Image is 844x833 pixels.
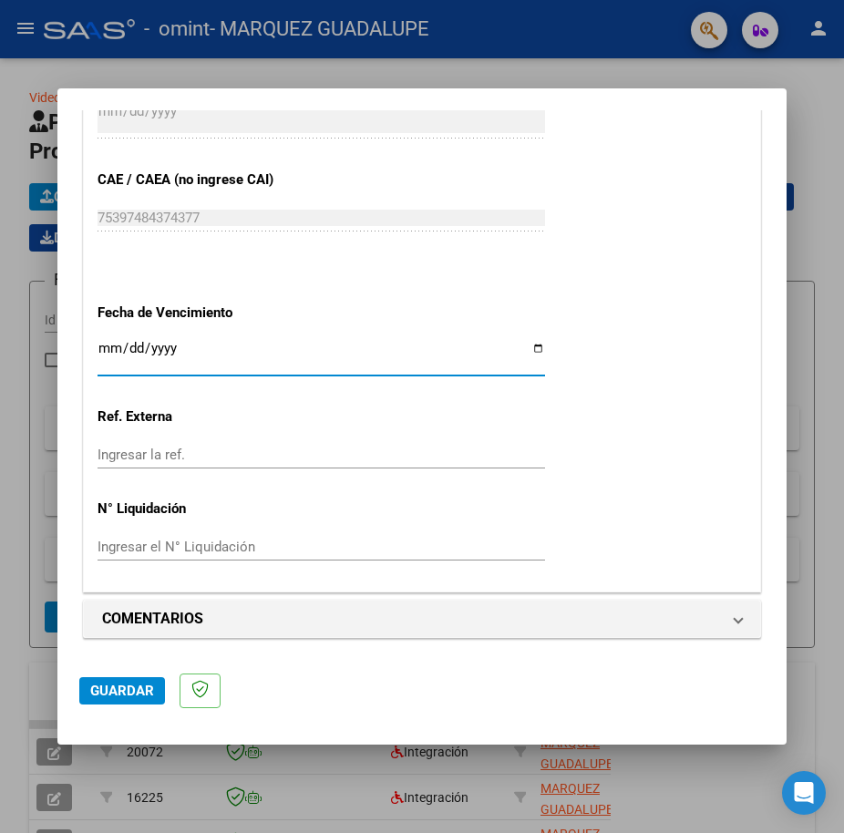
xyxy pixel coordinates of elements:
[782,771,826,815] div: Open Intercom Messenger
[84,601,760,637] mat-expansion-panel-header: COMENTARIOS
[98,499,293,519] p: N° Liquidación
[102,608,203,630] h1: COMENTARIOS
[98,406,293,427] p: Ref. Externa
[79,677,165,704] button: Guardar
[98,303,293,324] p: Fecha de Vencimiento
[90,683,154,699] span: Guardar
[98,170,293,190] p: CAE / CAEA (no ingrese CAI)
